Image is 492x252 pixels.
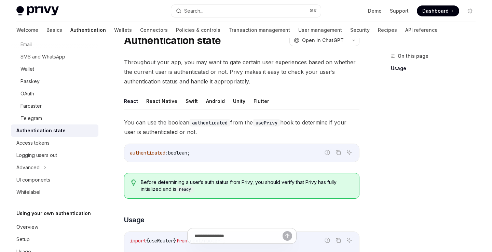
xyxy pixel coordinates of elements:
a: Farcaster [11,100,98,112]
h5: Using your own authentication [16,209,91,217]
span: On this page [398,52,428,60]
a: Authentication state [11,124,98,137]
div: Whitelabel [16,188,40,196]
div: Access tokens [16,139,50,147]
a: Wallets [114,22,132,38]
a: Authentication [70,22,106,38]
span: ⌘ K [310,8,317,14]
button: Send message [283,231,292,241]
a: Transaction management [229,22,290,38]
img: light logo [16,6,59,16]
div: Advanced [16,163,40,172]
a: Setup [11,233,98,246]
button: Android [206,93,225,109]
a: Logging users out [11,149,98,161]
a: User management [298,22,342,38]
a: Connectors [140,22,168,38]
div: UI components [16,176,50,184]
a: Policies & controls [176,22,220,38]
span: ; [187,150,190,156]
button: Flutter [254,93,269,109]
a: Security [350,22,370,38]
span: Dashboard [422,8,449,14]
span: You can use the boolean from the hook to determine if your user is authenticated or not. [124,118,359,137]
button: Ask AI [345,148,354,157]
a: Dashboard [417,5,459,16]
code: ready [176,186,194,193]
button: Toggle dark mode [465,5,476,16]
div: Setup [16,235,30,243]
span: Open in ChatGPT [302,37,344,44]
div: Passkey [20,77,40,85]
button: Unity [233,93,245,109]
a: Welcome [16,22,38,38]
div: OAuth [20,90,34,98]
button: Report incorrect code [323,148,332,157]
code: usePrivy [253,119,280,127]
button: Search...⌘K [171,5,320,17]
a: SMS and WhatsApp [11,51,98,63]
button: React Native [146,93,177,109]
a: Access tokens [11,137,98,149]
a: Support [390,8,409,14]
a: Wallet [11,63,98,75]
a: API reference [405,22,438,38]
div: SMS and WhatsApp [20,53,65,61]
h1: Authentication state [124,34,221,47]
span: authenticated [130,150,165,156]
div: Telegram [20,114,42,122]
div: Wallet [20,65,34,73]
a: Demo [368,8,382,14]
button: Copy the contents from the code block [334,148,343,157]
span: Throughout your app, you may want to gate certain user experiences based on whether the current u... [124,57,359,86]
a: Usage [391,63,481,74]
div: Farcaster [20,102,42,110]
div: Search... [184,7,203,15]
div: Authentication state [16,127,66,135]
svg: Tip [131,180,136,186]
code: authenticated [189,119,230,127]
a: UI components [11,174,98,186]
a: Basics [46,22,62,38]
a: Overview [11,221,98,233]
a: Whitelabel [11,186,98,198]
div: Logging users out [16,151,57,159]
span: Before determining a user’s auth status from Privy, you should verify that Privy has fully initia... [141,179,352,193]
button: Swift [186,93,198,109]
a: OAuth [11,88,98,100]
a: Recipes [378,22,397,38]
button: Open in ChatGPT [289,35,348,46]
button: React [124,93,138,109]
div: Overview [16,223,38,231]
span: : [165,150,168,156]
a: Telegram [11,112,98,124]
a: Passkey [11,75,98,88]
span: boolean [168,150,187,156]
span: Usage [124,215,145,225]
